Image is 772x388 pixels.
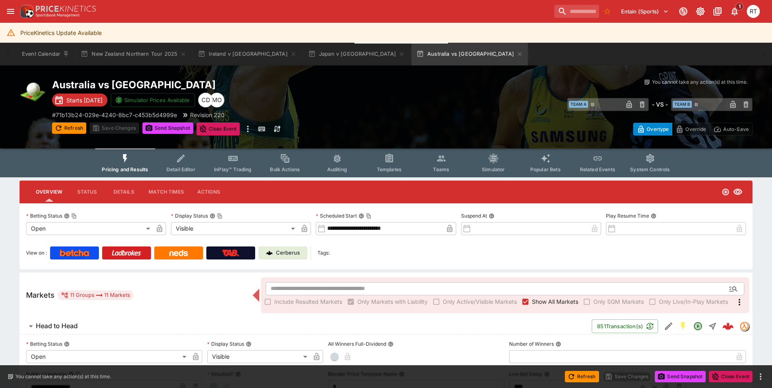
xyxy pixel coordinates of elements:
p: Betting Status [26,212,62,219]
svg: Visible [733,187,743,197]
button: Notifications [727,4,742,19]
p: Starts [DATE] [66,96,103,105]
img: Sportsbook Management [36,13,80,17]
img: Neds [169,250,188,256]
div: Start From [633,123,752,135]
button: Richard Tatton [744,2,762,20]
button: Number of Winners [555,341,561,347]
span: Simulator [482,166,505,172]
div: Event type filters [95,148,676,177]
button: Betting StatusCopy To Clipboard [64,213,70,219]
img: logo-cerberus--red.svg [722,320,734,332]
button: Open [726,281,741,296]
a: Cerberus [258,246,307,259]
button: more [756,372,765,381]
input: search [554,5,599,18]
img: TabNZ [222,250,239,256]
button: SGM Enabled [676,319,691,334]
button: Open [691,319,705,334]
button: Actions [190,182,227,202]
span: Only Active/Visible Markets [443,297,517,306]
img: Cerberus [266,250,273,256]
span: Detail Editor [166,166,195,172]
div: Visible [171,222,298,235]
p: Copy To Clipboard [52,111,177,119]
button: Play Resume Time [651,213,656,219]
h6: Head to Head [36,322,78,330]
button: Australia vs [GEOGRAPHIC_DATA] [411,43,528,65]
span: Team B [673,101,692,108]
span: Include Resulted Markets [274,297,342,306]
button: Display Status [246,341,252,347]
button: Event Calendar [17,43,74,65]
div: Open [26,222,153,235]
span: Show All Markets [532,297,578,306]
a: d5ff7b96-e7a8-42fb-9c14-f68271e1eee1 [720,318,736,334]
span: Auditing [327,166,347,172]
div: Richard Tatton [747,5,760,18]
span: Related Events [580,166,615,172]
p: Scheduled Start [316,212,357,219]
img: Betcha [60,250,89,256]
span: Team A [569,101,588,108]
img: PriceKinetics Logo [18,3,34,20]
div: d5ff7b96-e7a8-42fb-9c14-f68271e1eee1 [722,320,734,332]
button: Edit Detail [661,319,676,334]
button: Copy To Clipboard [217,213,223,219]
button: Close Event [197,122,240,135]
button: Close Event [709,371,752,382]
button: Refresh [52,122,86,134]
button: All Winners Full-Dividend [388,341,394,347]
button: Suspend At [489,213,494,219]
span: Pricing and Results [102,166,148,172]
button: 851Transaction(s) [592,319,658,333]
h5: Markets [26,290,55,300]
button: Straight [705,319,720,334]
button: Auto-Save [710,123,752,135]
span: Popular Bets [530,166,561,172]
span: 1 [735,2,744,11]
button: Connected to PK [676,4,691,19]
button: No Bookmarks [601,5,614,18]
button: Simulator Prices Available [111,93,195,107]
div: Matthew Oliver [210,93,224,107]
p: Overtype [647,125,669,133]
span: Only Live/In-Play Markets [659,297,728,306]
button: Select Tenant [616,5,674,18]
p: Auto-Save [723,125,749,133]
button: Override [672,123,710,135]
p: All Winners Full-Dividend [328,340,386,347]
label: Tags: [317,246,330,259]
button: Status [69,182,105,202]
div: Open [26,350,189,363]
button: Betting Status [64,341,70,347]
span: Templates [377,166,402,172]
p: Display Status [207,340,244,347]
p: Display Status [171,212,208,219]
p: Cerberus [276,249,300,257]
button: Ireland v [GEOGRAPHIC_DATA] [193,43,302,65]
button: Details [105,182,142,202]
p: Number of Winners [509,340,554,347]
span: Bulk Actions [270,166,300,172]
button: more [243,122,253,135]
label: View on : [26,246,47,259]
div: tradingmodel [739,321,749,331]
button: Scheduled StartCopy To Clipboard [359,213,364,219]
button: Copy To Clipboard [71,213,77,219]
p: Play Resume Time [606,212,649,219]
p: Revision 220 [190,111,225,119]
button: Overtype [633,123,672,135]
button: Refresh [565,371,599,382]
svg: Open [722,188,730,196]
p: Suspend At [461,212,487,219]
div: Visible [207,350,310,363]
img: Ladbrokes [112,250,141,256]
p: Betting Status [26,340,62,347]
h6: - VS - [652,100,668,109]
span: Only SGM Markets [593,297,644,306]
span: Only Markets with Liability [357,297,428,306]
img: netball.png [20,78,46,105]
button: Match Times [142,182,190,202]
img: PriceKinetics [36,6,96,12]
